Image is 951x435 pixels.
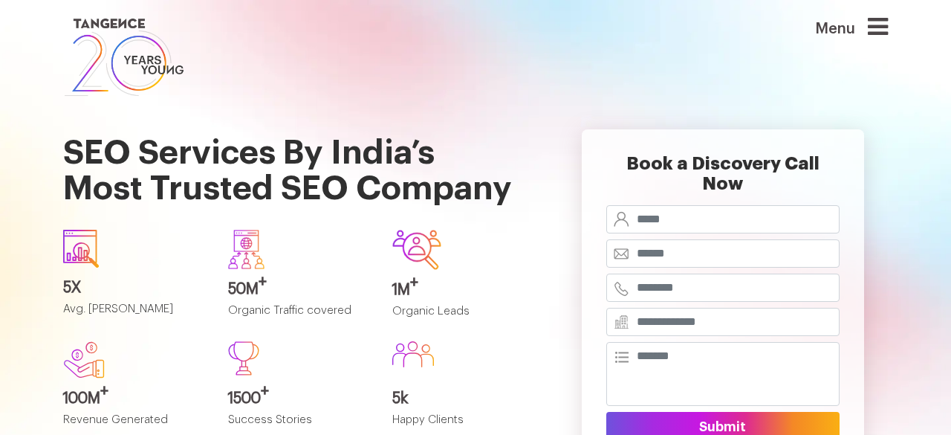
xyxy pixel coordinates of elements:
img: Group-642.svg [392,230,441,269]
h3: 100M [63,390,206,407]
h3: 5X [63,280,206,296]
img: icon1.svg [63,230,99,268]
h3: 50M [228,281,371,297]
img: Group-640.svg [228,230,264,268]
img: new.svg [63,341,105,378]
sup: + [410,275,418,290]
p: Organic Traffic covered [228,305,371,329]
sup: + [100,384,108,399]
p: Organic Leads [392,306,535,330]
h3: 1500 [228,390,371,407]
img: Path%20473.svg [228,341,259,376]
img: logo SVG [63,15,185,100]
h2: Book a Discovery Call Now [606,154,840,205]
sup: + [259,274,267,289]
h1: SEO Services By India’s Most Trusted SEO Company [63,100,535,218]
h3: 1M [392,282,535,298]
sup: + [261,384,269,399]
img: Group%20586.svg [392,341,434,367]
p: Avg. [PERSON_NAME] [63,303,206,328]
h3: 5k [392,390,535,407]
